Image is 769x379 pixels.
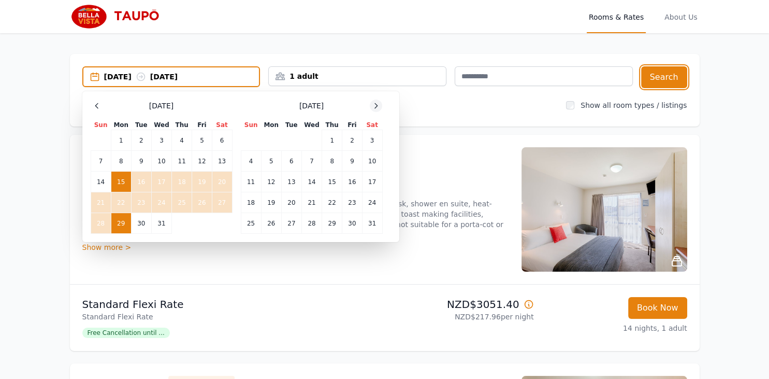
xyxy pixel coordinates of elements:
td: 9 [342,151,362,172]
p: 14 nights, 1 adult [542,323,687,333]
td: 28 [91,213,111,234]
td: 24 [362,192,382,213]
label: Show all room types / listings [581,101,687,109]
span: Free Cancellation until ... [82,328,170,338]
td: 6 [281,151,301,172]
button: Book Now [628,297,687,319]
td: 6 [212,130,232,151]
td: 7 [301,151,322,172]
span: [DATE] [299,101,324,111]
td: 25 [172,192,192,213]
td: 22 [322,192,342,213]
td: 5 [261,151,281,172]
td: 16 [342,172,362,192]
td: 15 [111,172,131,192]
div: 1 adult [269,71,446,81]
td: 9 [131,151,151,172]
th: Wed [301,120,322,130]
td: 30 [131,213,151,234]
th: Sun [91,120,111,130]
td: 23 [131,192,151,213]
td: 18 [172,172,192,192]
p: NZD$3051.40 [389,297,534,312]
td: 1 [111,130,131,151]
th: Tue [131,120,151,130]
td: 19 [192,172,212,192]
td: 17 [151,172,171,192]
th: Thu [322,120,342,130]
td: 31 [151,213,171,234]
th: Mon [261,120,281,130]
button: Search [641,66,687,88]
td: 8 [111,151,131,172]
th: Sun [241,120,261,130]
td: 28 [301,213,322,234]
th: Sat [362,120,382,130]
td: 13 [281,172,301,192]
td: 27 [212,192,232,213]
td: 12 [261,172,281,192]
td: 11 [172,151,192,172]
th: Thu [172,120,192,130]
div: [DATE] [DATE] [104,72,259,82]
td: 20 [212,172,232,192]
td: 10 [151,151,171,172]
td: 5 [192,130,212,151]
td: 24 [151,192,171,213]
td: 29 [322,213,342,234]
td: 23 [342,192,362,213]
td: 26 [192,192,212,213]
td: 19 [261,192,281,213]
td: 11 [241,172,261,192]
td: 16 [131,172,151,192]
p: Standard Flexi Rate [82,297,381,312]
span: [DATE] [149,101,173,111]
td: 26 [261,213,281,234]
td: 8 [322,151,342,172]
td: 21 [91,192,111,213]
td: 22 [111,192,131,213]
td: 3 [151,130,171,151]
td: 13 [212,151,232,172]
td: 10 [362,151,382,172]
td: 17 [362,172,382,192]
th: Tue [281,120,301,130]
td: 30 [342,213,362,234]
th: Fri [192,120,212,130]
td: 15 [322,172,342,192]
td: 27 [281,213,301,234]
td: 29 [111,213,131,234]
td: 4 [172,130,192,151]
td: 20 [281,192,301,213]
p: NZD$217.96 per night [389,312,534,322]
td: 3 [362,130,382,151]
th: Sat [212,120,232,130]
td: 12 [192,151,212,172]
p: Standard Flexi Rate [82,312,381,322]
td: 2 [342,130,362,151]
td: 21 [301,192,322,213]
td: 1 [322,130,342,151]
th: Mon [111,120,131,130]
th: Fri [342,120,362,130]
td: 7 [91,151,111,172]
div: Show more > [82,242,509,252]
td: 18 [241,192,261,213]
td: 4 [241,151,261,172]
td: 14 [91,172,111,192]
td: 25 [241,213,261,234]
th: Wed [151,120,171,130]
td: 2 [131,130,151,151]
td: 31 [362,213,382,234]
img: Bella Vista Taupo [70,4,170,29]
td: 14 [301,172,322,192]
